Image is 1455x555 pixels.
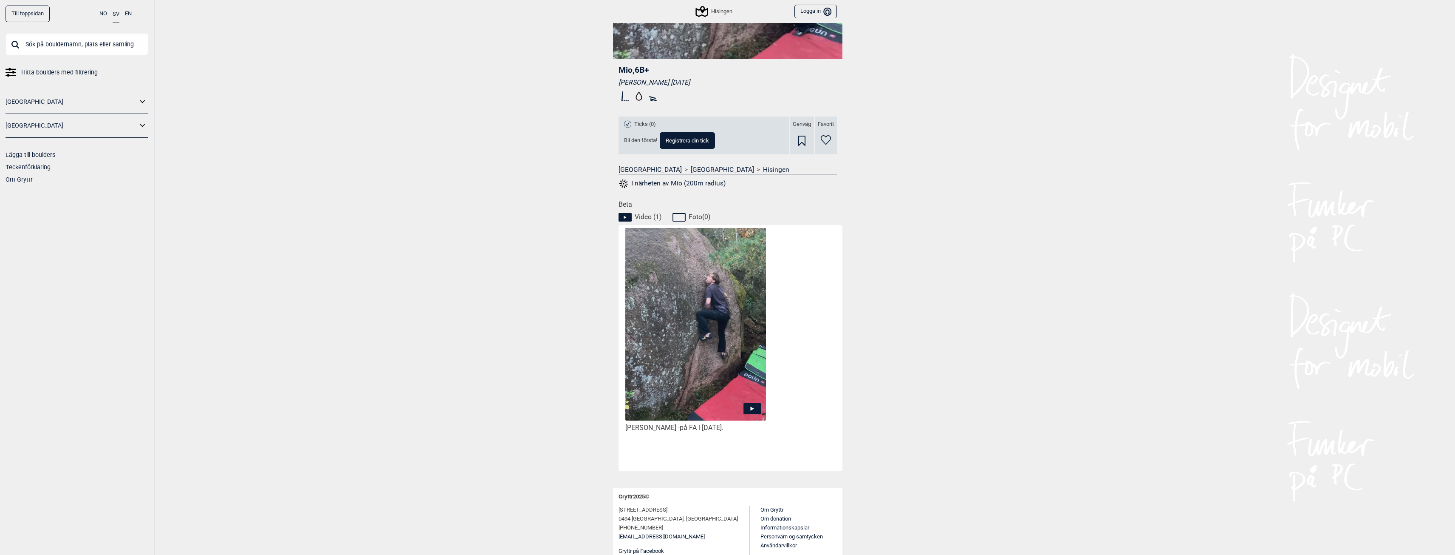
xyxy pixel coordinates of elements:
[619,165,682,174] a: [GEOGRAPHIC_DATA]
[760,515,791,522] a: Om donation
[818,121,834,128] span: Favorit
[760,542,797,549] a: Användarvillkor
[6,66,148,79] a: Hitta boulders med filtrering
[619,506,667,515] span: [STREET_ADDRESS]
[619,532,705,541] a: [EMAIL_ADDRESS][DOMAIN_NAME]
[619,524,663,532] span: [PHONE_NUMBER]
[6,6,50,22] a: Till toppsidan
[635,213,661,221] span: Video ( 1 )
[794,5,836,19] button: Logga in
[691,165,754,174] a: [GEOGRAPHIC_DATA]
[21,66,98,79] span: Hitta boulders med filtrering
[619,488,837,506] div: Gryttr 2025 ©
[113,6,119,23] button: SV
[660,132,715,149] button: Registrera din tick
[6,151,55,158] a: Lägga till boulders
[680,424,723,432] span: på FA i [DATE].
[760,507,783,513] a: Om Gryttr
[6,164,51,171] a: Teckenförklaring
[619,200,842,471] div: Beta
[619,165,837,174] nav: > >
[625,424,766,433] div: [PERSON_NAME] -
[689,213,710,221] span: Foto ( 0 )
[6,176,33,183] a: Om Gryttr
[619,178,726,189] button: I närheten av Mio (200m radius)
[634,121,656,128] span: Ticks (0)
[697,6,732,17] div: Hisingen
[6,96,137,108] a: [GEOGRAPHIC_DATA]
[6,33,148,55] input: Sök på bouldernamn, plats eller samling
[760,524,809,531] a: Informationskapslar
[6,120,137,132] a: [GEOGRAPHIC_DATA]
[625,227,766,431] img: Simon pa Mio
[763,165,789,174] a: Hisingen
[99,6,107,22] button: NO
[760,533,823,540] a: Personvärn og samtycken
[790,117,814,154] div: Genväg
[619,515,738,524] span: 0494 [GEOGRAPHIC_DATA], [GEOGRAPHIC_DATA]
[619,65,649,75] span: Mio , 6B+
[624,137,657,144] span: Bli den första!
[125,6,132,22] button: EN
[666,138,709,143] span: Registrera din tick
[619,78,837,87] div: [PERSON_NAME] [DATE]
